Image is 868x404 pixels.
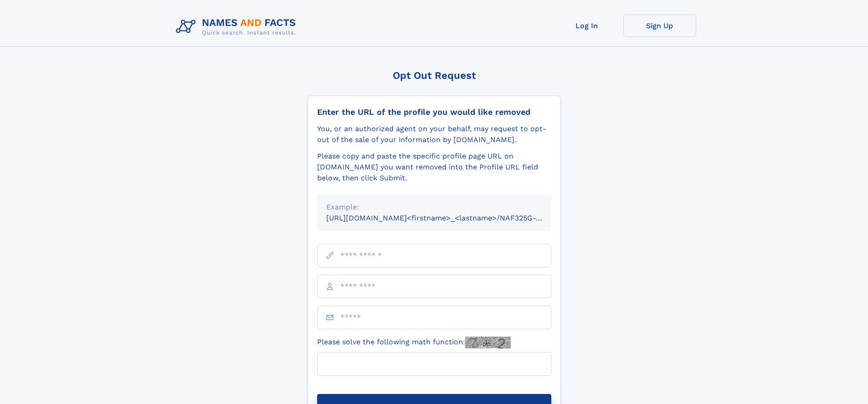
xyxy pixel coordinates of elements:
[317,337,511,348] label: Please solve the following math function:
[623,15,696,37] a: Sign Up
[317,107,551,117] div: Enter the URL of the profile you would like removed
[317,151,551,184] div: Please copy and paste the specific profile page URL on [DOMAIN_NAME] you want removed into the Pr...
[172,15,303,39] img: Logo Names and Facts
[308,70,561,81] div: Opt Out Request
[550,15,623,37] a: Log In
[317,123,551,145] div: You, or an authorized agent on your behalf, may request to opt-out of the sale of your informatio...
[326,202,542,213] div: Example:
[326,214,569,222] small: [URL][DOMAIN_NAME]<firstname>_<lastname>/NAF325G-xxxxxxxx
